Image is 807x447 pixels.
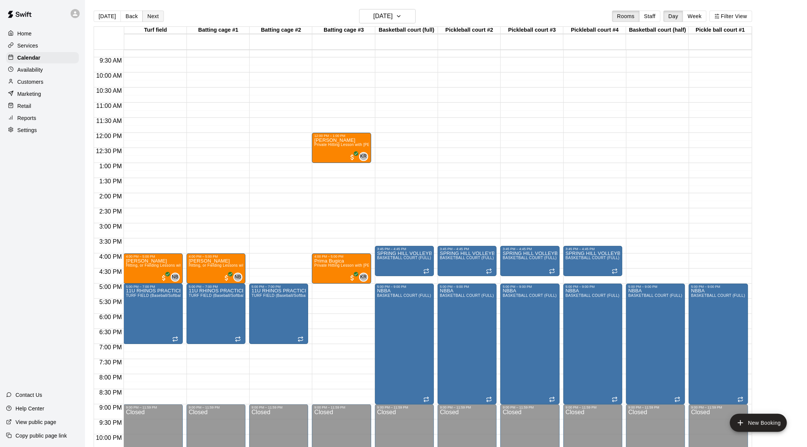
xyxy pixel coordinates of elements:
[124,27,187,34] div: Turf field
[312,27,375,34] div: Batting cage #3
[15,418,56,426] p: View public page
[233,273,242,282] div: NATHAN BOEMLER
[126,255,180,258] div: 4:00 PM – 5:00 PM
[563,27,626,34] div: Pickleball court #4
[171,273,180,282] div: NATHAN BOEMLER
[17,66,43,74] p: Availability
[97,374,124,381] span: 8:00 PM
[6,40,79,51] a: Services
[97,314,124,320] span: 6:00 PM
[97,178,124,184] span: 1:30 PM
[563,246,622,276] div: 3:45 PM – 4:45 PM: SPRING HILL VOLLEYBALL
[674,396,680,402] span: Recurring event
[97,299,124,305] span: 5:30 PM
[15,391,42,399] p: Contact Us
[6,124,79,136] div: Settings
[440,293,494,298] span: BASKETBALL COURT (FULL)
[375,246,434,276] div: 3:45 PM – 4:45 PM: SPRING HILL VOLLEYBALL
[94,103,124,109] span: 11:00 AM
[691,285,745,289] div: 5:00 PM – 9:00 PM
[359,273,368,282] div: Katie Rohrer
[97,253,124,260] span: 4:00 PM
[691,293,745,298] span: BASKETBALL COURT (FULL)
[628,293,682,298] span: BASKETBALL COURT (FULL)
[17,30,32,37] p: Home
[123,253,182,284] div: 4:00 PM – 5:00 PM: Rick Tigner
[250,27,312,34] div: Batting cage #2
[94,118,124,124] span: 11:30 AM
[94,72,124,79] span: 10:00 AM
[17,102,31,110] p: Retail
[486,268,492,274] span: Recurring event
[362,273,368,282] span: Katie Rohrer
[97,359,124,366] span: 7:30 PM
[94,133,123,139] span: 12:00 PM
[501,27,563,34] div: Pickleball court #3
[187,253,245,284] div: 4:00 PM – 5:00 PM: Rick Tigner
[6,112,79,124] div: Reports
[683,11,707,22] button: Week
[94,88,124,94] span: 10:30 AM
[189,255,243,258] div: 4:00 PM – 5:00 PM
[626,284,685,404] div: 5:00 PM – 9:00 PM: NBBA
[97,193,124,200] span: 2:00 PM
[17,54,40,61] p: Calendar
[252,285,306,289] div: 5:00 PM – 7:00 PM
[94,435,123,441] span: 10:00 PM
[730,414,787,432] button: add
[691,406,745,409] div: 9:00 PM – 11:59 PM
[563,284,622,404] div: 5:00 PM – 9:00 PM: NBBA
[6,28,79,39] a: Home
[189,285,243,289] div: 5:00 PM – 7:00 PM
[6,52,79,63] a: Calendar
[298,336,304,342] span: Recurring event
[710,11,752,22] button: Filter View
[252,293,321,298] span: TURF FIELD (Baseball/Softball ONLY)
[17,78,43,86] p: Customers
[252,406,306,409] div: 9:00 PM – 11:59 PM
[314,263,396,267] span: Private Hitting Lesson with [PERSON_NAME]
[612,11,639,22] button: Rooms
[314,143,396,147] span: Private Hitting Lesson with [PERSON_NAME]
[6,64,79,75] a: Availability
[6,88,79,100] a: Marketing
[626,27,689,34] div: Basketball court (half)
[689,27,751,34] div: Pickle ball court #1
[503,256,557,260] span: BASKETBALL COURT (FULL)
[438,27,501,34] div: Pickleball court #2
[160,274,168,282] span: All customers have paid
[17,126,37,134] p: Settings
[97,404,124,411] span: 9:00 PM
[97,238,124,245] span: 3:30 PM
[126,406,180,409] div: 9:00 PM – 11:59 PM
[639,11,661,22] button: Staff
[97,269,124,275] span: 4:30 PM
[97,419,124,426] span: 9:30 PM
[377,285,432,289] div: 5:00 PM – 9:00 PM
[97,344,124,350] span: 7:00 PM
[377,293,431,298] span: BASKETBALL COURT (FULL)
[17,42,38,49] p: Services
[223,274,230,282] span: All customers have paid
[360,273,367,281] span: KR
[500,246,559,276] div: 3:45 PM – 4:45 PM: SPRING HILL VOLLEYBALL
[566,406,620,409] div: 9:00 PM – 11:59 PM
[375,27,438,34] div: Basketball court (full)
[566,256,620,260] span: BASKETBALL COURT (FULL)
[187,27,250,34] div: Batting cage #1
[235,336,241,342] span: Recurring event
[187,284,245,344] div: 5:00 PM – 7:00 PM: 11U RHINOS PRACTICE
[663,11,683,22] button: Day
[612,268,618,274] span: Recurring event
[94,148,123,154] span: 12:30 PM
[549,268,555,274] span: Recurring event
[314,134,369,138] div: 12:00 PM – 1:00 PM
[6,100,79,112] div: Retail
[440,256,494,260] span: BASKETBALL COURT (FULL)
[500,284,559,404] div: 5:00 PM – 9:00 PM: NBBA
[6,76,79,88] a: Customers
[94,11,121,22] button: [DATE]
[189,293,258,298] span: TURF FIELD (Baseball/Softball ONLY)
